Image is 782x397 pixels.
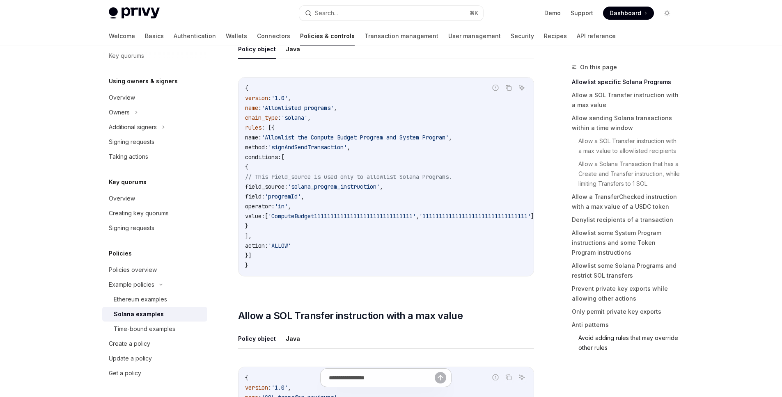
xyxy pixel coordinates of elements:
[102,221,207,235] a: Signing requests
[102,336,207,351] a: Create a policy
[365,26,438,46] a: Transaction management
[416,212,419,220] span: ,
[245,242,268,249] span: action:
[572,190,680,213] a: Allow a TransferChecked instruction with a max value of a USDC token
[288,94,291,102] span: ,
[109,7,160,19] img: light logo
[102,351,207,366] a: Update a policy
[102,191,207,206] a: Overview
[174,26,216,46] a: Authentication
[603,7,654,20] a: Dashboard
[245,153,281,161] span: conditions:
[109,354,152,363] div: Update a policy
[286,39,300,59] button: Java
[109,122,157,132] div: Additional signers
[334,104,337,112] span: ,
[226,26,247,46] a: Wallets
[109,107,130,117] div: Owners
[268,94,271,102] span: :
[572,259,680,282] a: Allowlist some Solana Programs and restrict SOL transfers
[102,149,207,164] a: Taking actions
[288,203,291,210] span: ,
[109,93,135,103] div: Overview
[572,318,680,331] a: Anti patterns
[109,249,132,258] h5: Policies
[448,26,501,46] a: User management
[281,153,284,161] span: [
[544,9,561,17] a: Demo
[544,26,567,46] a: Recipes
[245,163,248,171] span: {
[109,76,178,86] h5: Using owners & signers
[300,26,355,46] a: Policies & controls
[102,206,207,221] a: Creating key quorums
[102,90,207,105] a: Overview
[114,324,175,334] div: Time-bound examples
[145,26,164,46] a: Basics
[109,26,135,46] a: Welcome
[380,183,383,190] span: ,
[268,212,416,220] span: 'ComputeBudget111111111111111111111111111111'
[572,89,680,112] a: Allow a SOL Transfer instruction with a max value
[114,309,164,319] div: Solana examples
[109,368,141,378] div: Get a policy
[315,8,338,18] div: Search...
[109,280,154,290] div: Example policies
[109,223,154,233] div: Signing requests
[257,26,290,46] a: Connectors
[503,82,514,93] button: Copy the contents from the code block
[245,94,268,102] span: version
[245,183,288,190] span: field_source:
[419,212,531,220] span: '11111111111111111111111111111111'
[265,212,268,220] span: [
[245,104,258,112] span: name
[572,282,680,305] a: Prevent private key exports while allowing other actions
[572,226,680,259] a: Allowlist some System Program instructions and some Token Program instructions
[347,144,350,151] span: ,
[245,262,248,269] span: }
[109,194,135,203] div: Overview
[261,134,449,141] span: 'Allowlist the Compute Budget Program and System Program'
[102,307,207,322] a: Solana examples
[245,232,252,240] span: ],
[102,262,207,277] a: Policies overview
[271,94,288,102] span: '1.0'
[109,177,147,187] h5: Key quorums
[109,152,148,162] div: Taking actions
[109,339,150,349] div: Create a policy
[109,137,154,147] div: Signing requests
[578,157,680,190] a: Allow a Solana Transaction that has a Create and Transfer instruction, while limiting Transfers t...
[299,6,483,21] button: Search...⌘K
[511,26,534,46] a: Security
[610,9,641,17] span: Dashboard
[660,7,674,20] button: Toggle dark mode
[245,222,248,230] span: }
[102,322,207,336] a: Time-bound examples
[490,82,501,93] button: Report incorrect code
[572,213,680,226] a: Denylist recipients of a transaction
[578,135,680,157] a: Allow a SOL Transfer instruction with a max value to allowlisted recipients
[572,75,680,89] a: Allowlist specific Solana Programs
[245,173,452,180] span: // This field_source is used only to allowlist Solana Programs.
[531,212,534,220] span: ]
[572,305,680,318] a: Only permit private key exports
[245,114,278,121] span: chain_type
[102,135,207,149] a: Signing requests
[245,134,261,141] span: name:
[114,294,167,304] div: Ethereum examples
[516,82,527,93] button: Ask AI
[102,366,207,381] a: Get a policy
[245,252,252,259] span: }]
[268,242,291,249] span: 'ALLOW'
[238,329,276,348] button: Policy object
[580,62,617,72] span: On this page
[307,114,311,121] span: ,
[245,212,265,220] span: value:
[275,203,288,210] span: 'in'
[470,10,478,16] span: ⌘ K
[571,9,593,17] a: Support
[245,124,261,131] span: rules
[301,193,304,200] span: ,
[258,104,261,112] span: :
[288,183,380,190] span: 'solana_program_instruction'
